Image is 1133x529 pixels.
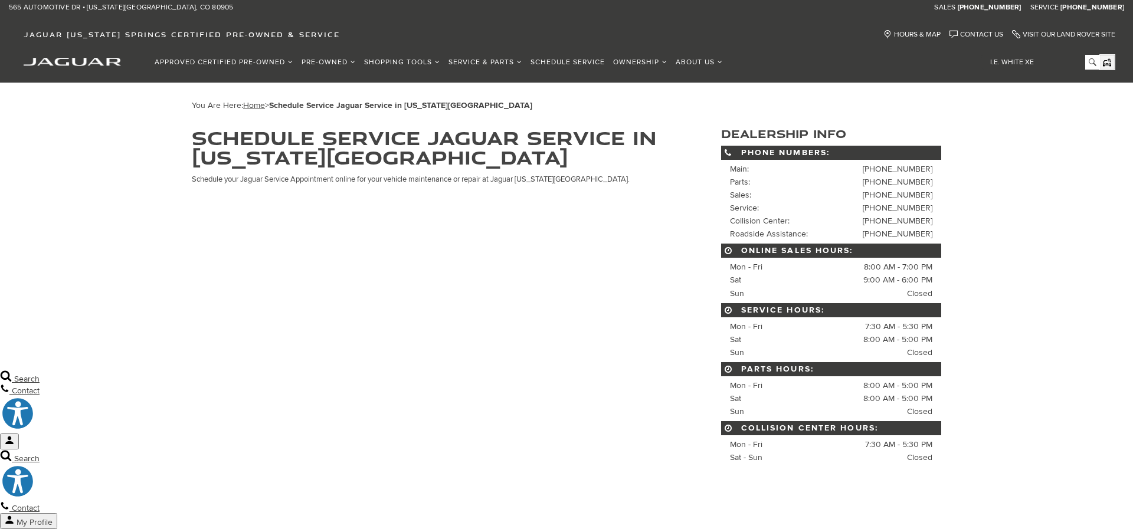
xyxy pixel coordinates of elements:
span: Sun [730,288,744,298]
a: Schedule Service [526,52,609,73]
span: Contact [12,503,40,513]
nav: Main Navigation [150,52,727,73]
a: 565 Automotive Dr • [US_STATE][GEOGRAPHIC_DATA], CO 80905 [9,3,233,12]
span: Sales: [730,190,751,200]
span: Sales [934,3,955,12]
span: Search [14,454,40,464]
a: Shopping Tools [360,52,444,73]
span: Sat [730,334,741,344]
strong: Schedule Service Jaguar Service in [US_STATE][GEOGRAPHIC_DATA] [269,100,532,110]
a: Hours & Map [883,30,941,39]
span: Mon - Fri [730,262,762,272]
a: [PHONE_NUMBER] [958,3,1021,12]
span: Service Hours: [721,303,941,317]
span: Parts: [730,177,750,187]
span: Jaguar [US_STATE] Springs Certified Pre-Owned & Service [24,30,340,39]
a: Service & Parts [444,52,526,73]
span: Closed [907,346,932,359]
span: 8:00 AM - 5:00 PM [863,333,932,346]
a: Jaguar [US_STATE] Springs Certified Pre-Owned & Service [18,30,346,39]
a: [PHONE_NUMBER] [863,229,932,239]
span: 8:00 AM - 7:00 PM [864,261,932,274]
span: My Profile [17,517,53,527]
a: [PHONE_NUMBER] [863,164,932,174]
h1: Schedule Service Jaguar Service in [US_STATE][GEOGRAPHIC_DATA] [192,128,686,167]
a: Home [243,100,265,110]
img: Jaguar [24,58,121,66]
span: Service: [730,203,759,213]
a: About Us [672,52,727,73]
a: Pre-Owned [297,52,360,73]
span: Search [14,374,40,384]
span: Main: [730,164,749,174]
span: Contact [12,386,40,396]
a: Ownership [609,52,672,73]
a: jaguar [24,56,121,66]
a: [PHONE_NUMBER] [1060,3,1124,12]
a: [PHONE_NUMBER] [863,216,932,226]
a: [PHONE_NUMBER] [863,177,932,187]
a: [PHONE_NUMBER] [863,203,932,213]
span: > [243,100,532,110]
a: Visit Our Land Rover Site [1012,30,1115,39]
span: Sun [730,347,744,357]
a: [PHONE_NUMBER] [863,190,932,200]
div: Breadcrumbs [192,100,941,110]
p: Schedule your Jaguar Service Appointment online for your vehicle maintenance or repair at Jaguar ... [192,173,686,186]
span: Collision Center: [730,216,790,226]
span: Mon - Fri [730,321,762,331]
span: Parts Hours: [721,362,941,376]
span: You Are Here: [192,100,532,110]
span: Phone Numbers: [721,146,941,160]
input: i.e. White XE [981,55,1099,70]
a: Contact Us [949,30,1003,39]
a: Approved Certified Pre-Owned [150,52,297,73]
span: 7:30 AM - 5:30 PM [865,320,932,333]
h3: Dealership Info [721,128,941,140]
span: Roadside Assistance: [730,229,808,239]
span: Closed [907,287,932,300]
span: Sat [730,275,741,285]
span: 9:00 AM - 6:00 PM [863,274,932,287]
span: Online Sales Hours: [721,244,941,258]
span: Service [1030,3,1059,12]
